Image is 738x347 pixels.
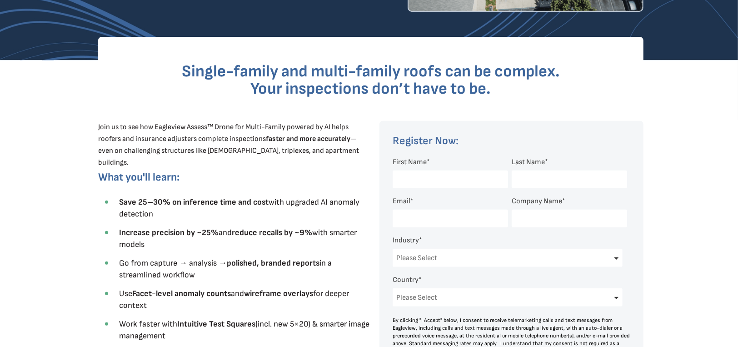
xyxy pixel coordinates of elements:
span: Email [393,197,410,206]
span: Join us to see how Eagleview Assess™ Drone for Multi-Family powered by AI helps roofers and insur... [98,123,359,167]
strong: Increase precision by ~25% [119,228,219,237]
strong: wireframe overlays [244,289,313,298]
strong: Facet-level anomaly counts [132,289,231,298]
span: Last Name [512,158,545,166]
strong: Save 25–30% on inference time and cost [119,197,269,207]
span: Single-family and multi-family roofs can be complex. [182,62,560,81]
span: Register Now: [393,134,459,147]
span: Industry [393,236,419,245]
span: Go from capture → analysis → in a streamlined workflow [119,258,332,280]
span: What you'll learn: [98,171,180,184]
span: with upgraded AI anomaly detection [119,197,359,219]
strong: Intuitive Test Squares [177,319,255,329]
span: Work faster with (incl. new 5×20) & smarter image management [119,319,369,341]
span: Company Name [512,197,562,206]
span: Your inspections don’t have to be. [251,79,491,99]
span: and with smarter models [119,228,357,249]
span: Use and for deeper context [119,289,349,310]
strong: reduce recalls by ~9% [232,228,312,237]
strong: faster and more accurately [266,135,350,143]
span: Country [393,276,419,284]
span: First Name [393,158,427,166]
strong: polished, branded reports [227,258,319,268]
